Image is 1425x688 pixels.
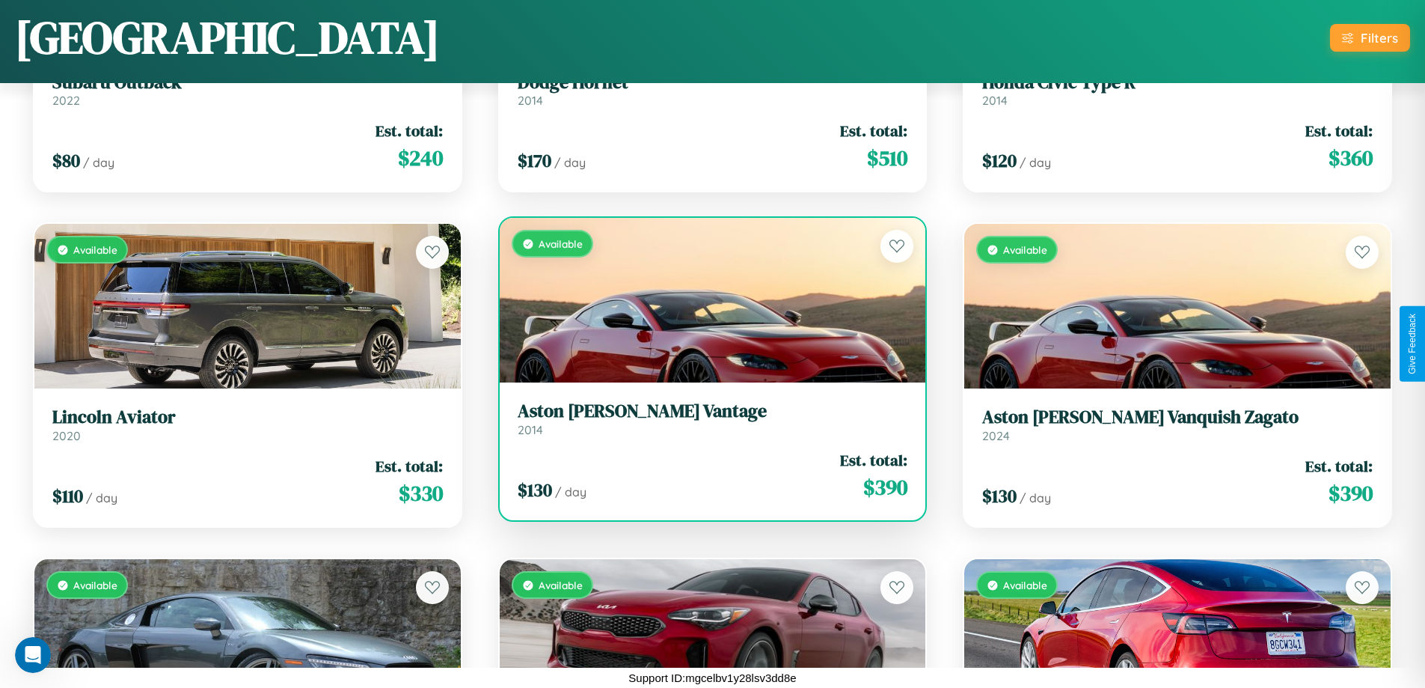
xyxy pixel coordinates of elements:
span: Est. total: [376,455,443,477]
span: / day [555,484,586,499]
span: / day [554,155,586,170]
span: 2022 [52,93,80,108]
span: Est. total: [376,120,443,141]
span: 2014 [518,93,543,108]
span: $ 80 [52,148,80,173]
iframe: Intercom live chat [15,637,51,673]
span: $ 390 [1329,478,1373,508]
a: Subaru Outback2022 [52,72,443,109]
a: Aston [PERSON_NAME] Vantage2014 [518,401,908,437]
span: 2024 [982,428,1010,443]
span: $ 240 [398,143,443,173]
h3: Lincoln Aviator [52,407,443,428]
h1: [GEOGRAPHIC_DATA] [15,7,440,68]
a: Lincoln Aviator2020 [52,407,443,443]
h3: Aston [PERSON_NAME] Vantage [518,401,908,422]
span: $ 510 [867,143,907,173]
span: Available [73,579,117,591]
span: / day [83,155,114,170]
span: Available [539,579,583,591]
a: Honda Civic Type R2014 [982,72,1373,109]
span: Available [1003,579,1047,591]
div: Filters [1361,30,1398,46]
span: $ 130 [518,478,552,502]
button: Filters [1330,24,1410,52]
span: $ 110 [52,484,83,508]
a: Aston [PERSON_NAME] Vanquish Zagato2024 [982,407,1373,443]
span: Est. total: [840,120,907,141]
span: Est. total: [1305,120,1373,141]
span: Est. total: [1305,455,1373,477]
span: / day [86,490,117,505]
span: 2014 [518,422,543,437]
div: Give Feedback [1407,314,1418,374]
a: Dodge Hornet2014 [518,72,908,109]
span: $ 130 [982,484,1017,508]
p: Support ID: mgcelbv1y28lsv3dd8e [628,668,796,688]
span: / day [1020,490,1051,505]
span: $ 120 [982,148,1017,173]
span: Available [1003,243,1047,256]
span: Est. total: [840,449,907,471]
span: / day [1020,155,1051,170]
span: 2014 [982,93,1008,108]
span: 2020 [52,428,81,443]
h3: Aston [PERSON_NAME] Vanquish Zagato [982,407,1373,428]
span: $ 330 [399,478,443,508]
span: Available [539,237,583,250]
span: $ 390 [863,472,907,502]
span: $ 170 [518,148,551,173]
span: Available [73,243,117,256]
span: $ 360 [1329,143,1373,173]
